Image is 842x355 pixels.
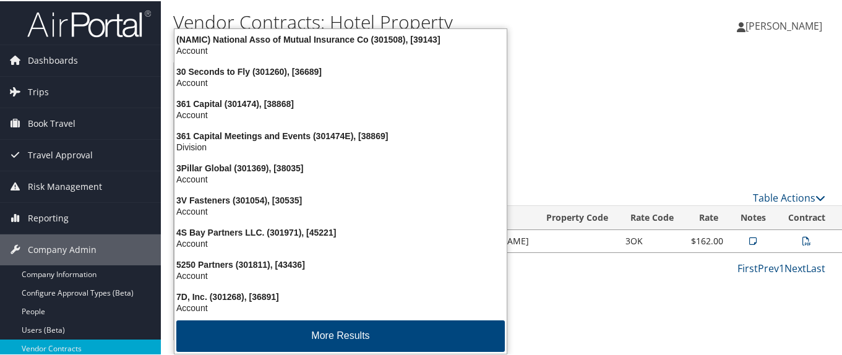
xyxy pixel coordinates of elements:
[173,42,358,59] a: Dunhams Athleisure
[167,226,514,237] div: 4S Bay Partners LLC. (301971), [45221]
[167,108,514,119] div: Account
[167,205,514,216] div: Account
[167,237,514,248] div: Account
[753,190,825,203] a: Table Actions
[167,65,514,76] div: 30 Seconds to Fly (301260), [36689]
[28,170,102,201] span: Risk Management
[777,205,836,229] th: Contract: activate to sort column ascending
[737,260,758,274] a: First
[729,205,777,229] th: Notes: activate to sort column ascending
[737,6,835,43] a: [PERSON_NAME]
[28,202,69,233] span: Reporting
[167,290,514,301] div: 7D, Inc. (301268), [36891]
[167,194,514,205] div: 3V Fasteners (301054), [30535]
[779,260,784,274] a: 1
[167,129,514,140] div: 361 Capital Meetings and Events (301474E), [38869]
[176,319,505,351] button: More Results
[167,173,514,184] div: Account
[167,258,514,269] div: 5250 Partners (301811), [43436]
[28,107,75,138] span: Book Travel
[758,260,779,274] a: Prev
[173,8,614,34] h1: Vendor Contracts: Hotel Property
[167,44,514,55] div: Account
[167,161,514,173] div: 3Pillar Global (301369), [38035]
[619,229,685,251] td: 3OK
[167,269,514,280] div: Account
[167,76,514,87] div: Account
[28,75,49,106] span: Trips
[685,205,729,229] th: Rate: activate to sort column ascending
[167,33,514,44] div: (NAMIC) National Asso of Mutual Insurance Co (301508), [39143]
[167,140,514,152] div: Division
[535,205,619,229] th: Property Code: activate to sort column ascending
[806,260,825,274] a: Last
[685,229,729,251] td: $162.00
[745,18,822,32] span: [PERSON_NAME]
[28,44,78,75] span: Dashboards
[784,260,806,274] a: Next
[28,233,97,264] span: Company Admin
[167,97,514,108] div: 361 Capital (301474), [38868]
[28,139,93,169] span: Travel Approval
[27,8,151,37] img: airportal-logo.png
[167,301,514,312] div: Account
[619,205,685,229] th: Rate Code: activate to sort column ascending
